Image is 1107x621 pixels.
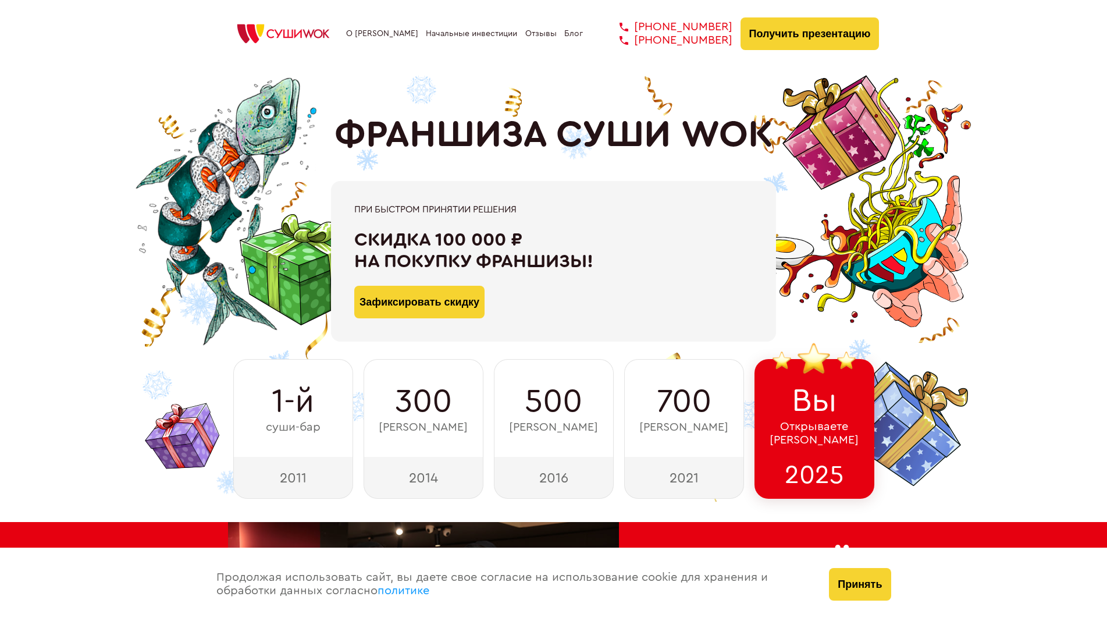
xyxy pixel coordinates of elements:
span: 300 [395,383,452,420]
span: 1-й [272,383,314,420]
a: Отзывы [525,29,557,38]
div: Скидка 100 000 ₽ на покупку франшизы! [354,229,753,272]
div: 2025 [754,457,874,499]
span: Открываете [PERSON_NAME] [770,420,859,447]
img: СУШИWOK [228,21,339,47]
div: 2021 [624,457,744,499]
span: 500 [525,383,582,420]
a: [PHONE_NUMBER] [602,20,732,34]
button: Принять [829,568,891,601]
a: [PHONE_NUMBER] [602,34,732,47]
a: Блог [564,29,583,38]
span: 700 [657,383,711,420]
div: 2011 [233,457,353,499]
div: При быстром принятии решения [354,204,753,215]
a: политике [378,585,429,597]
span: суши-бар [266,421,321,434]
a: О [PERSON_NAME] [346,29,418,38]
h1: ФРАНШИЗА СУШИ WOK [334,113,773,157]
div: 2016 [494,457,614,499]
span: [PERSON_NAME] [639,421,728,434]
span: [PERSON_NAME] [379,421,468,434]
div: Продолжая использовать сайт, вы даете свое согласие на использование cookie для хранения и обрабо... [205,548,818,621]
a: Начальные инвестиции [426,29,517,38]
h2: Хочешь всё и сразу? [642,545,856,620]
button: Получить презентацию [741,17,880,50]
span: [PERSON_NAME] [509,421,598,434]
button: Зафиксировать скидку [354,286,485,318]
span: Вы [792,382,837,420]
div: 2014 [364,457,483,499]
